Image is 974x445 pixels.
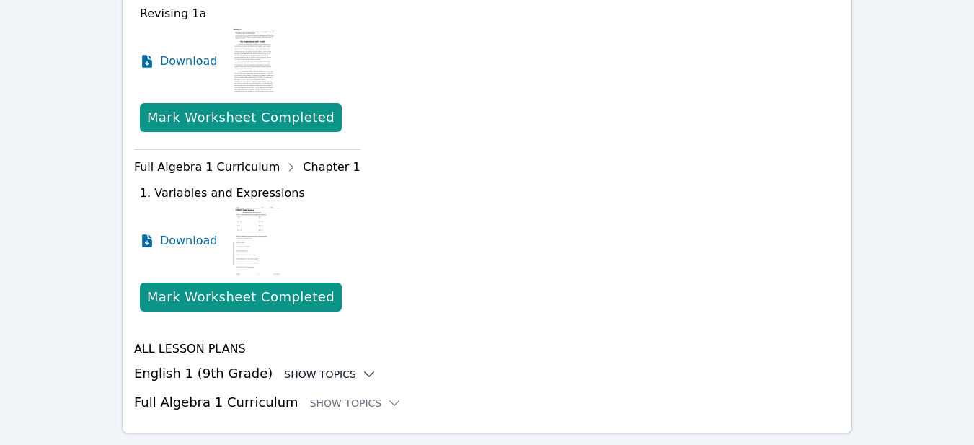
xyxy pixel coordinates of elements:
[140,25,218,97] a: Download
[160,53,218,70] span: Download
[284,367,376,382] button: Show Topics
[134,340,840,358] h4: All Lesson Plans
[134,392,840,413] h3: Full Algebra 1 Curriculum
[140,103,342,132] button: Mark Worksheet Completed
[310,396,402,410] button: Show Topics
[140,186,305,200] span: 1. Variables and Expressions
[140,283,342,312] button: Mark Worksheet Completed
[140,205,218,277] a: Download
[229,25,284,97] img: Revising 1a
[147,287,335,307] div: Mark Worksheet Completed
[229,205,285,277] img: 1. Variables and Expressions
[134,364,840,384] h3: English 1 (9th Grade)
[140,6,206,20] span: Revising 1a
[147,107,335,128] div: Mark Worksheet Completed
[134,156,360,179] div: Full Algebra 1 Curriculum Chapter 1
[160,232,218,250] span: Download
